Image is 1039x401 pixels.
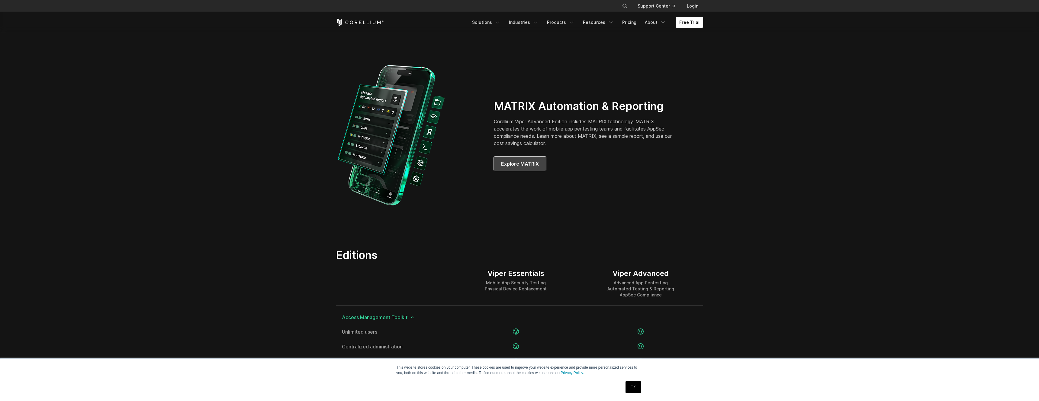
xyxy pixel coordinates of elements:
[396,365,643,376] p: This website stores cookies on your computer. These cookies are used to improve your website expe...
[336,19,384,26] a: Corellium Home
[501,160,539,167] span: Explore MATRIX
[682,1,703,11] a: Login
[615,1,703,11] div: Navigation Menu
[494,157,546,171] a: Explore MATRIX
[336,61,449,210] img: Corellium_Combo_MATRIX_UI_web 1
[607,269,674,278] div: Viper Advanced
[676,17,703,28] a: Free Trial
[619,17,640,28] a: Pricing
[561,371,584,375] a: Privacy Policy.
[485,280,547,292] div: Mobile App Security Testing Physical Device Replacement
[505,17,542,28] a: Industries
[607,280,674,298] div: Advanced App Pentesting Automated Testing & Reporting AppSec Compliance
[494,118,680,147] p: Corellium Viper Advanced Edition includes MATRIX technology. MATRIX accelerates the work of mobil...
[494,99,680,113] h2: MATRIX Automation & Reporting
[342,329,447,334] a: Unlimited users
[468,17,504,28] a: Solutions
[626,381,641,393] a: OK
[633,1,680,11] a: Support Center
[543,17,578,28] a: Products
[468,17,703,28] div: Navigation Menu
[336,248,577,262] h2: Editions
[342,344,447,349] a: Centralized administration
[485,269,547,278] div: Viper Essentials
[619,1,630,11] button: Search
[579,17,617,28] a: Resources
[641,17,670,28] a: About
[342,315,697,320] span: Access Management Toolkit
